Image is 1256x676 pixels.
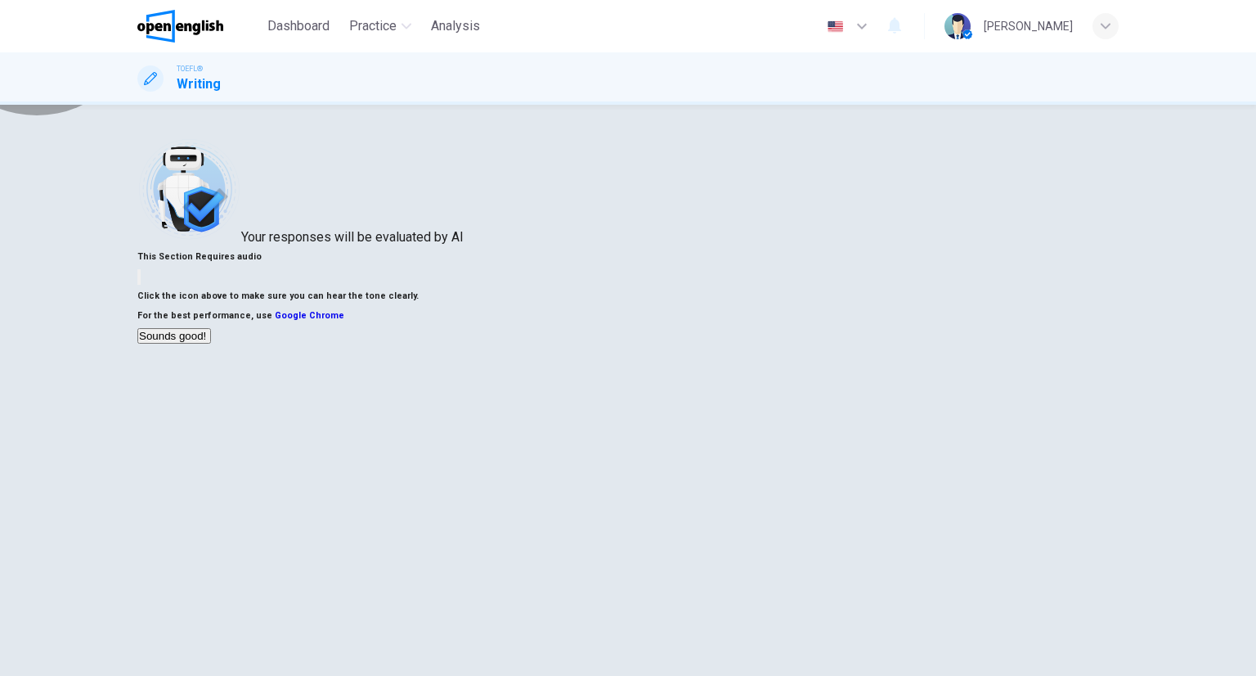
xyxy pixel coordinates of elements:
[137,328,211,344] button: Sounds good!
[431,16,480,36] span: Analysis
[424,11,487,41] button: Analysis
[984,16,1073,36] div: [PERSON_NAME]
[349,16,397,36] span: Practice
[137,286,1119,306] h6: Click the icon above to make sure you can hear the tone clearly.
[825,20,846,33] img: en
[261,11,336,41] button: Dashboard
[177,74,221,94] h1: Writing
[275,310,344,321] a: Google Chrome
[267,16,330,36] span: Dashboard
[137,137,241,241] img: robot icon
[343,11,418,41] button: Practice
[177,63,203,74] span: TOEFL®
[944,13,971,39] img: Profile picture
[137,10,223,43] img: OpenEnglish logo
[137,247,1119,267] h6: This Section Requires audio
[241,229,464,245] span: Your responses will be evaluated by AI
[137,306,1119,326] h6: For the best performance, use
[137,10,261,43] a: OpenEnglish logo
